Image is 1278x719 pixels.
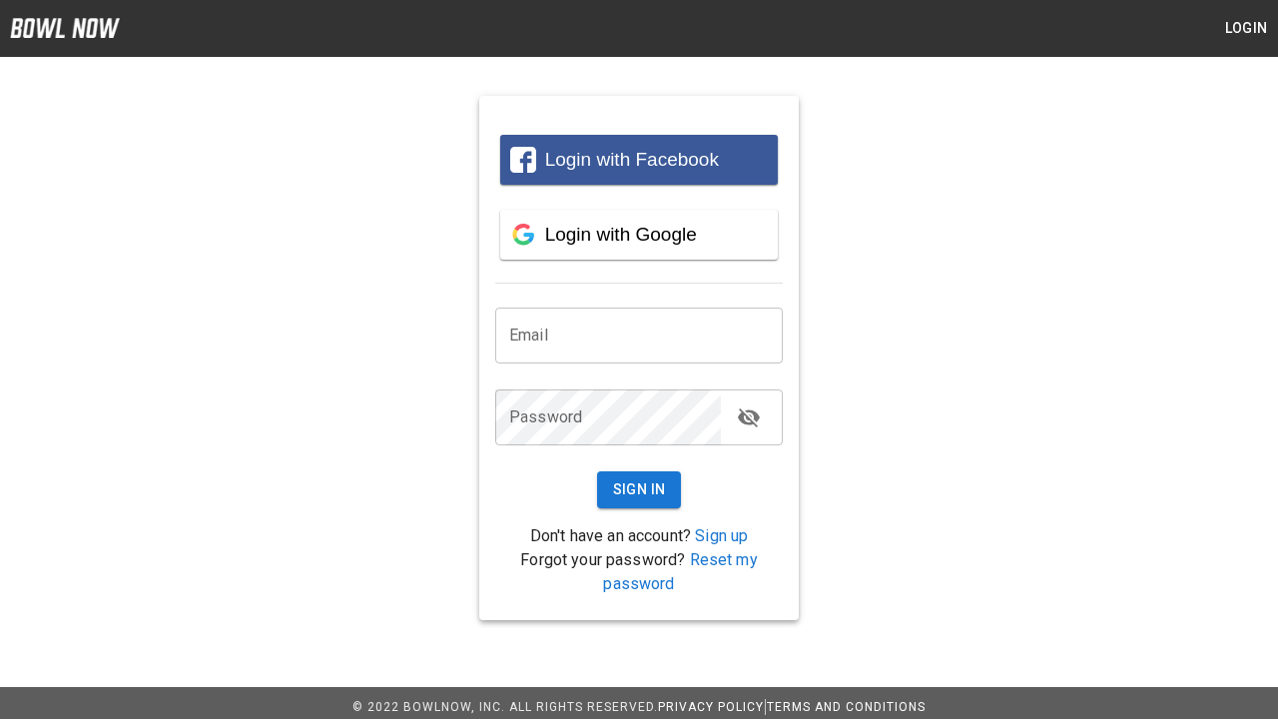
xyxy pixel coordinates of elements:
[500,210,778,260] button: Login with Google
[352,700,658,714] span: © 2022 BowlNow, Inc. All Rights Reserved.
[658,700,764,714] a: Privacy Policy
[500,135,778,185] button: Login with Facebook
[10,18,120,38] img: logo
[729,397,769,437] button: toggle password visibility
[695,526,748,545] a: Sign up
[545,224,697,245] span: Login with Google
[545,149,719,170] span: Login with Facebook
[597,471,682,508] button: Sign In
[1214,10,1278,47] button: Login
[767,700,926,714] a: Terms and Conditions
[495,548,783,596] p: Forgot your password?
[495,524,783,548] p: Don't have an account?
[603,550,757,593] a: Reset my password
